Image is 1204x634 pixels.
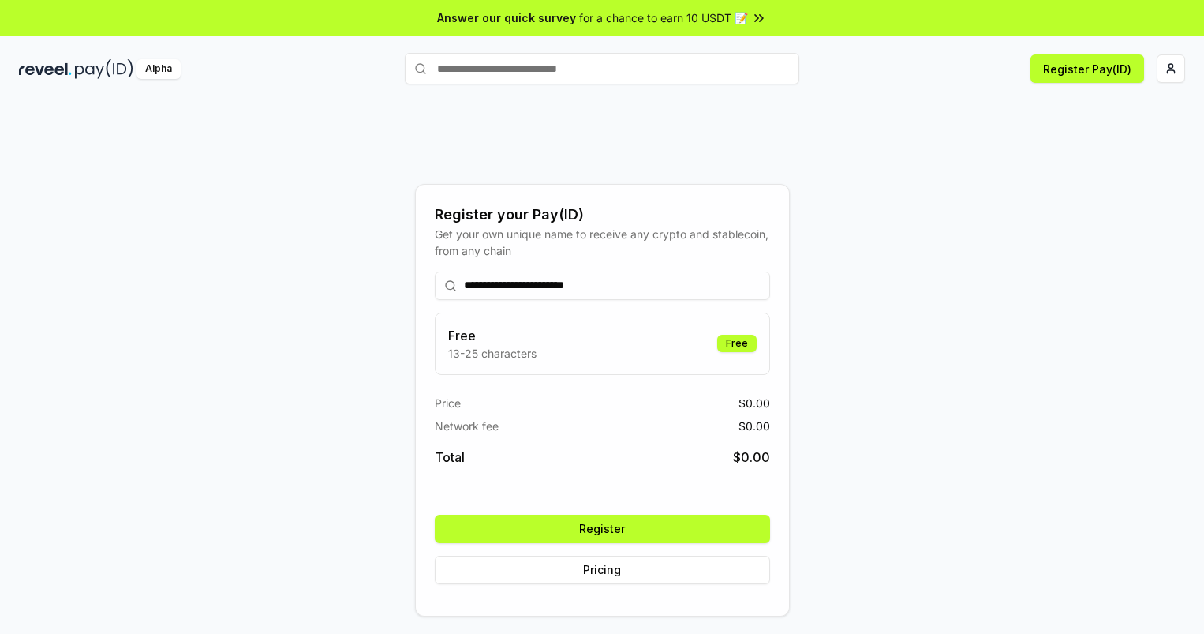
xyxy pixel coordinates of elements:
[579,9,748,26] span: for a chance to earn 10 USDT 📝
[75,59,133,79] img: pay_id
[136,59,181,79] div: Alpha
[738,418,770,434] span: $ 0.00
[448,326,537,345] h3: Free
[717,335,757,352] div: Free
[1030,54,1144,83] button: Register Pay(ID)
[435,515,770,543] button: Register
[435,418,499,434] span: Network fee
[435,204,770,226] div: Register your Pay(ID)
[733,448,770,467] span: $ 0.00
[435,556,770,584] button: Pricing
[738,395,770,411] span: $ 0.00
[437,9,576,26] span: Answer our quick survey
[435,448,465,467] span: Total
[19,59,72,79] img: reveel_dark
[435,226,770,259] div: Get your own unique name to receive any crypto and stablecoin, from any chain
[448,345,537,362] p: 13-25 characters
[435,395,461,411] span: Price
